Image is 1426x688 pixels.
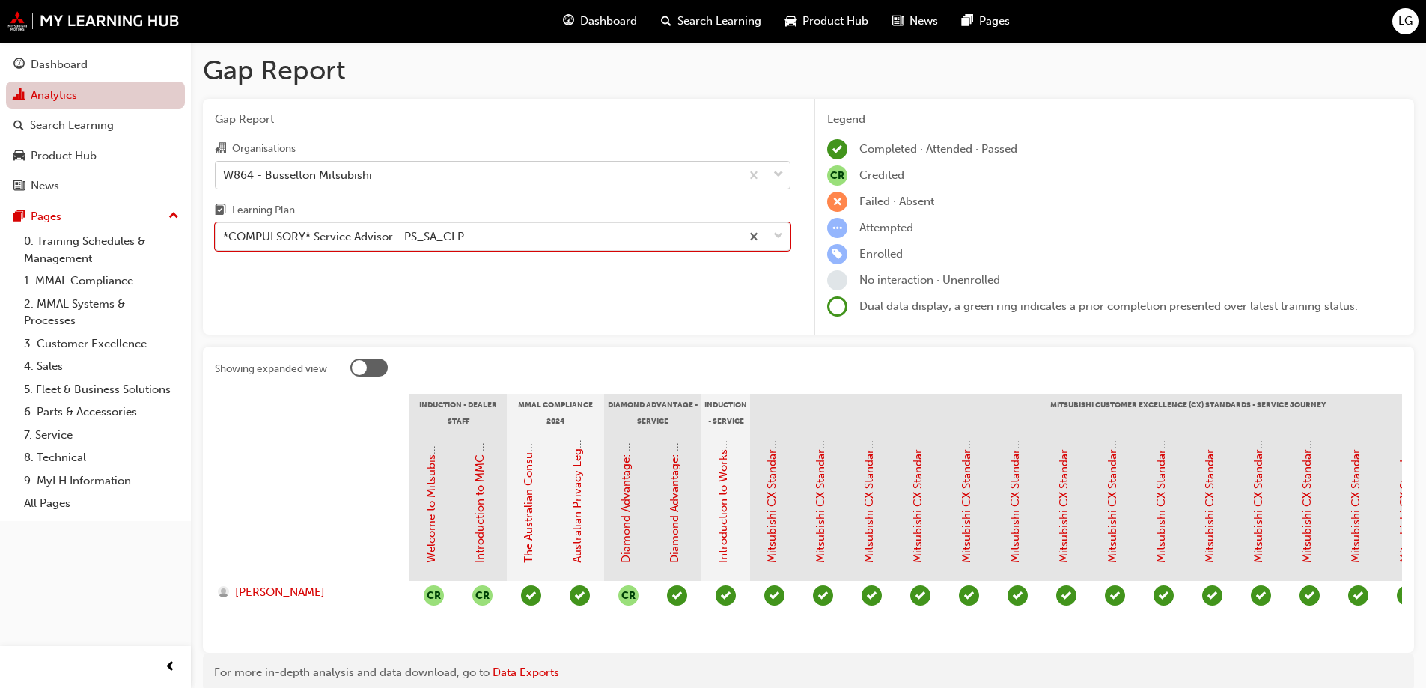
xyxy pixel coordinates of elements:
[859,142,1017,156] span: Completed · Attended · Passed
[18,355,185,378] a: 4. Sales
[165,658,176,677] span: prev-icon
[7,11,180,31] a: mmal
[18,293,185,332] a: 2. MMAL Systems & Processes
[604,394,701,431] div: Diamond Advantage - Service
[507,394,604,431] div: MMAL Compliance 2024
[580,13,637,30] span: Dashboard
[1105,585,1125,606] span: learningRecordVerb_PASS-icon
[880,6,950,37] a: news-iconNews
[18,424,185,447] a: 7. Service
[859,299,1358,313] span: Dual data display; a green ring indicates a prior completion presented over latest training status.
[1251,585,1271,606] span: learningRecordVerb_PASS-icon
[765,362,778,563] a: Mitsubishi CX Standards - Introduction
[570,585,590,606] span: learningRecordVerb_PASS-icon
[13,119,24,133] span: search-icon
[773,165,784,185] span: down-icon
[6,203,185,231] button: Pages
[18,378,185,401] a: 5. Fleet & Business Solutions
[979,13,1010,30] span: Pages
[215,111,790,128] span: Gap Report
[827,270,847,290] span: learningRecordVerb_NONE-icon
[827,139,847,159] span: learningRecordVerb_COMPLETE-icon
[223,228,464,246] div: *COMPULSORY* Service Advisor - PS_SA_CLP
[223,166,372,183] div: W864 - Busselton Mitsubishi
[959,585,979,606] span: learningRecordVerb_PASS-icon
[6,112,185,139] a: Search Learning
[18,332,185,356] a: 3. Customer Excellence
[716,585,736,606] span: learningRecordVerb_PASS-icon
[701,394,750,431] div: Induction - Service Advisor
[13,150,25,163] span: car-icon
[1154,585,1174,606] span: learningRecordVerb_PASS-icon
[6,48,185,203] button: DashboardAnalyticsSearch LearningProduct HubNews
[962,12,973,31] span: pages-icon
[6,172,185,200] a: News
[31,56,88,73] div: Dashboard
[521,585,541,606] span: learningRecordVerb_PASS-icon
[472,585,493,606] button: null-icon
[950,6,1022,37] a: pages-iconPages
[859,168,904,182] span: Credited
[649,6,773,37] a: search-iconSearch Learning
[668,368,681,563] a: Diamond Advantage: Service Training
[785,12,796,31] span: car-icon
[6,82,185,109] a: Analytics
[13,210,25,224] span: pages-icon
[827,244,847,264] span: learningRecordVerb_ENROLL-icon
[1348,585,1368,606] span: learningRecordVerb_PASS-icon
[409,394,507,431] div: Induction - Dealer Staff
[802,13,868,30] span: Product Hub
[827,192,847,212] span: learningRecordVerb_FAIL-icon
[31,208,61,225] div: Pages
[18,270,185,293] a: 1. MMAL Compliance
[31,177,59,195] div: News
[773,6,880,37] a: car-iconProduct Hub
[30,117,114,134] div: Search Learning
[563,12,574,31] span: guage-icon
[232,141,296,156] div: Organisations
[6,142,185,170] a: Product Hub
[1398,13,1413,30] span: LG
[859,221,913,234] span: Attempted
[551,6,649,37] a: guage-iconDashboard
[661,12,671,31] span: search-icon
[18,492,185,515] a: All Pages
[827,218,847,238] span: learningRecordVerb_ATTEMPT-icon
[13,180,25,193] span: news-icon
[424,585,444,606] button: null-icon
[168,207,179,226] span: up-icon
[619,378,633,563] a: Diamond Advantage: Fundamentals
[214,664,1403,681] div: For more in-depth analysis and data download, go to
[909,13,938,30] span: News
[618,585,639,606] span: null-icon
[859,247,903,261] span: Enrolled
[813,585,833,606] span: learningRecordVerb_PASS-icon
[859,273,1000,287] span: No interaction · Unenrolled
[218,584,395,601] a: [PERSON_NAME]
[13,89,25,103] span: chart-icon
[215,362,327,377] div: Showing expanded view
[18,446,185,469] a: 8. Technical
[18,401,185,424] a: 6. Parts & Accessories
[773,227,784,246] span: down-icon
[892,12,904,31] span: news-icon
[232,203,295,218] div: Learning Plan
[18,230,185,270] a: 0. Training Schedules & Management
[827,111,1402,128] div: Legend
[862,585,882,606] span: learningRecordVerb_PASS-icon
[1056,585,1076,606] span: learningRecordVerb_PASS-icon
[859,195,934,208] span: Failed · Absent
[18,469,185,493] a: 9. MyLH Information
[1202,585,1222,606] span: learningRecordVerb_PASS-icon
[6,51,185,79] a: Dashboard
[203,54,1414,87] h1: Gap Report
[215,142,226,156] span: organisation-icon
[1008,585,1028,606] span: learningRecordVerb_PASS-icon
[677,13,761,30] span: Search Learning
[827,165,847,186] span: null-icon
[910,585,930,606] span: learningRecordVerb_PASS-icon
[1299,585,1320,606] span: learningRecordVerb_PASS-icon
